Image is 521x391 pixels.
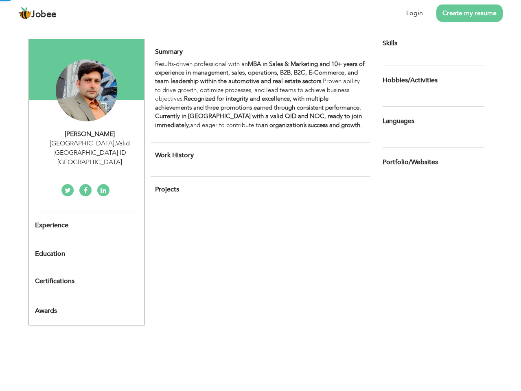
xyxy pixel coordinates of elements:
span: , [114,139,116,148]
strong: Currently in [GEOGRAPHIC_DATA] with a valid QID and NOC, ready to join immediately, [155,112,362,129]
div: Share your links of online work [377,148,490,176]
span: Experience [35,222,68,229]
h4: This helps to highlight the project, tools and skills you have worked on. [155,185,366,193]
img: Irfan Shehzad [56,59,118,121]
span: Portfolio/Websites [383,159,438,166]
div: Show your familiar languages. [383,106,484,135]
a: Create my resume [436,4,503,22]
span: Education [35,250,65,258]
span: Skills [383,39,397,48]
div: Add the awards you’ve earned. [29,299,144,319]
span: Hobbies/Activities [383,77,438,84]
div: Add your educational degree. [35,246,138,262]
strong: MBA in Sales & Marketing and 10+ years of experience in management, sales, operations, B2B, B2C, ... [155,60,364,86]
span: Certifications [35,277,74,286]
h4: This helps to show the companies you have worked for. [155,151,366,159]
div: Add/Edit you professional skill set. [383,39,484,48]
strong: an organization’s success and growth. [261,121,362,129]
div: Share some of your professional and personal interests. [377,66,490,94]
strong: Recognized for integrity and excellence, with multiple achievements and three promotions earned t... [155,94,361,111]
a: Jobee [18,7,57,20]
span: Awards [35,308,57,315]
span: Work History [155,151,194,160]
span: Languages [383,118,414,125]
p: Results-driven professional with an Proven ability to drive growth, optimize processes, and lead ... [155,60,366,130]
h4: Adding a summary is a quick and easy way to highlight your experience and interests. [155,48,366,56]
span: Jobee [31,10,57,19]
div: [PERSON_NAME] [35,130,144,139]
a: Login [406,9,423,18]
span: Summary [155,47,183,56]
div: [GEOGRAPHIC_DATA] Valid [GEOGRAPHIC_DATA] ID [GEOGRAPHIC_DATA] [35,139,144,167]
span: Projects [155,185,179,194]
img: jobee.io [18,7,31,20]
